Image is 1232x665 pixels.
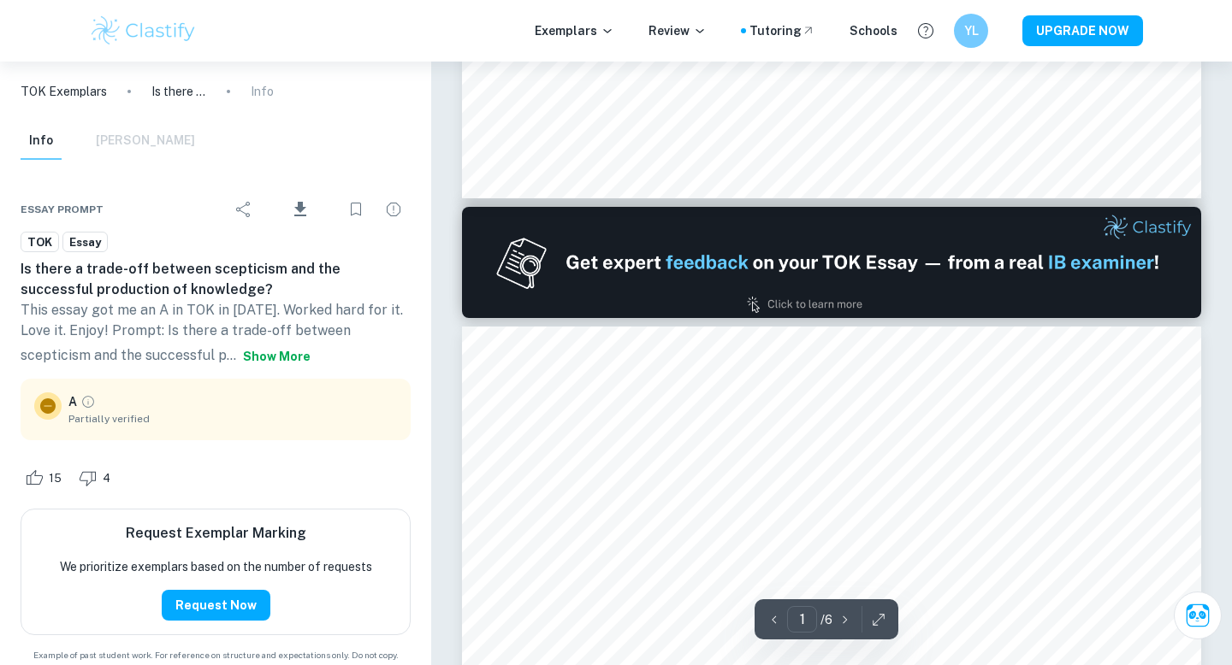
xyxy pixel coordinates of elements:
[227,192,261,227] div: Share
[1022,15,1143,46] button: UPGRADE NOW
[80,394,96,409] a: Grade partially verified
[21,82,107,101] a: TOK Exemplars
[236,341,317,372] button: Show more
[264,187,335,232] div: Download
[21,464,71,491] div: Like
[820,610,832,629] p: / 6
[162,590,270,621] button: Request Now
[911,16,940,45] button: Help and Feedback
[151,82,206,101] p: Is there a trade-off between scepticism and the successful production of knowledge?
[21,202,104,217] span: Essay prompt
[535,21,614,40] p: Exemplars
[21,259,411,300] h6: Is there a trade-off between scepticism and the successful production of knowledge?
[68,411,397,427] span: Partially verified
[251,82,274,101] p: Info
[74,464,120,491] div: Dislike
[376,192,411,227] div: Report issue
[21,300,411,372] p: This essay got me an A in TOK in [DATE]. Worked hard for it. Love it. Enjoy! Prompt: Is there a t...
[89,14,198,48] img: Clastify logo
[649,21,707,40] p: Review
[63,234,107,251] span: Essay
[126,523,306,544] h6: Request Exemplar Marking
[850,21,897,40] a: Schools
[749,21,815,40] a: Tutoring
[60,557,372,576] p: We prioritize exemplars based on the number of requests
[21,232,59,253] a: TOK
[39,470,71,487] span: 15
[21,234,58,251] span: TOK
[21,122,62,160] button: Info
[339,192,373,227] div: Bookmark
[1174,591,1222,639] button: Ask Clai
[68,392,77,411] p: A
[93,470,120,487] span: 4
[462,207,1201,318] img: Ad
[954,14,988,48] button: YL
[21,649,411,662] span: Example of past student work. For reference on structure and expectations only. Do not copy.
[62,232,108,253] a: Essay
[962,21,981,40] h6: YL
